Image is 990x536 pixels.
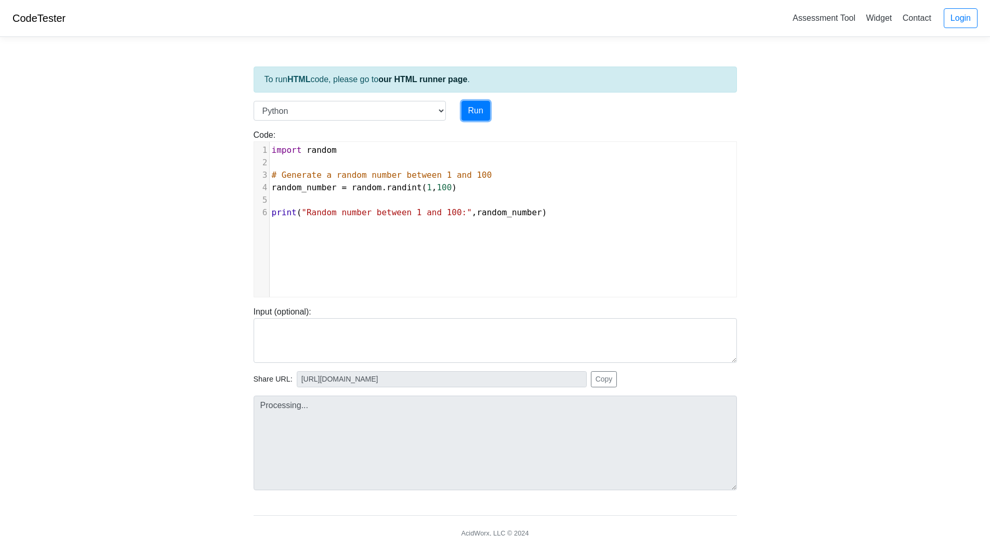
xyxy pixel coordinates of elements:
span: import [272,145,302,155]
span: random_number [272,182,337,192]
span: 1 [427,182,432,192]
a: Widget [862,9,896,27]
span: random_number [477,207,542,217]
span: print [272,207,297,217]
span: # Generate a random number between 1 and 100 [272,170,492,180]
div: 5 [254,194,269,206]
strong: HTML [287,75,310,84]
span: random [307,145,337,155]
a: our HTML runner page [378,75,467,84]
div: 6 [254,206,269,219]
div: 4 [254,181,269,194]
button: Copy [591,371,617,387]
a: Assessment Tool [788,9,860,27]
div: 3 [254,169,269,181]
a: CodeTester [12,12,65,24]
span: ( , ) [272,207,547,217]
span: random [352,182,382,192]
span: randint [387,182,421,192]
span: Share URL: [254,374,293,385]
div: 2 [254,156,269,169]
button: Run [461,101,490,121]
span: 100 [437,182,452,192]
input: No share available yet [297,371,587,387]
div: 1 [254,144,269,156]
span: = [341,182,347,192]
div: Input (optional): [246,306,745,363]
div: To run code, please go to . [254,67,737,93]
span: . ( , ) [272,182,457,192]
a: Contact [899,9,935,27]
a: Login [944,8,978,28]
div: Code: [246,129,745,297]
span: "Random number between 1 and 100:" [301,207,472,217]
